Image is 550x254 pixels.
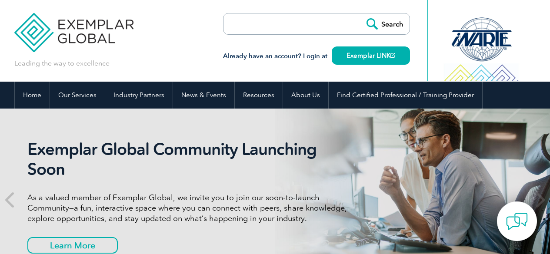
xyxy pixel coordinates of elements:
a: Learn More [27,237,118,254]
a: About Us [283,82,328,109]
p: As a valued member of Exemplar Global, we invite you to join our soon-to-launch Community—a fun, ... [27,192,353,224]
img: open_square.png [390,53,395,58]
img: contact-chat.png [506,211,528,232]
a: Find Certified Professional / Training Provider [329,82,482,109]
h2: Exemplar Global Community Launching Soon [27,139,353,179]
a: Home [15,82,50,109]
a: Exemplar LINK [332,46,410,65]
a: Our Services [50,82,105,109]
a: Industry Partners [105,82,173,109]
input: Search [362,13,410,34]
a: Resources [235,82,283,109]
p: Leading the way to excellence [14,59,110,68]
h3: Already have an account? Login at [223,51,410,62]
a: News & Events [173,82,234,109]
